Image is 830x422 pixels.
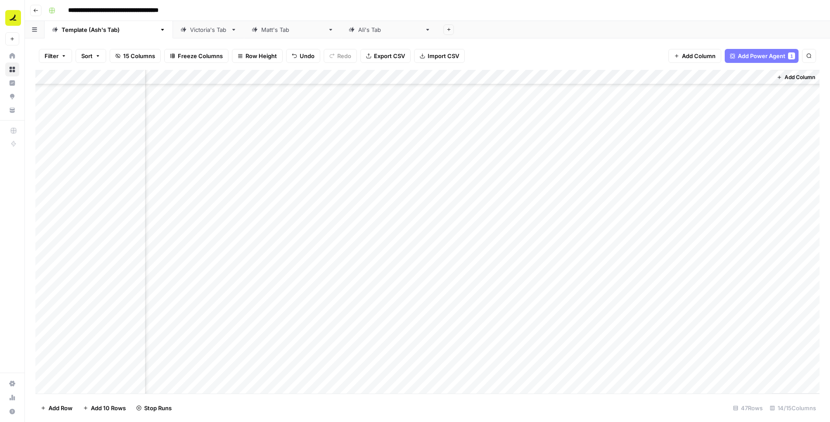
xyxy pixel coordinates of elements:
[244,21,341,38] a: [PERSON_NAME]'s Tab
[5,62,19,76] a: Browse
[358,25,421,34] div: [PERSON_NAME]'s Tab
[428,52,459,60] span: Import CSV
[5,7,19,29] button: Workspace: Ramp
[773,72,819,83] button: Add Column
[341,21,438,38] a: [PERSON_NAME]'s Tab
[123,52,155,60] span: 15 Columns
[173,21,244,38] a: Victoria's Tab
[62,25,156,34] div: Template ([PERSON_NAME]'s Tab)
[131,401,177,415] button: Stop Runs
[35,401,78,415] button: Add Row
[5,377,19,391] a: Settings
[668,49,721,63] button: Add Column
[324,49,357,63] button: Redo
[91,404,126,412] span: Add 10 Rows
[5,76,19,90] a: Insights
[178,52,223,60] span: Freeze Columns
[785,73,815,81] span: Add Column
[261,25,324,34] div: [PERSON_NAME]'s Tab
[360,49,411,63] button: Export CSV
[110,49,161,63] button: 15 Columns
[790,52,793,59] span: 1
[5,10,21,26] img: Ramp Logo
[286,49,320,63] button: Undo
[5,391,19,405] a: Usage
[337,52,351,60] span: Redo
[766,401,820,415] div: 14/15 Columns
[788,52,795,59] div: 1
[730,401,766,415] div: 47 Rows
[300,52,315,60] span: Undo
[48,404,73,412] span: Add Row
[414,49,465,63] button: Import CSV
[45,21,173,38] a: Template ([PERSON_NAME]'s Tab)
[190,25,227,34] div: Victoria's Tab
[682,52,716,60] span: Add Column
[725,49,799,63] button: Add Power Agent1
[374,52,405,60] span: Export CSV
[5,49,19,63] a: Home
[5,405,19,419] button: Help + Support
[78,401,131,415] button: Add 10 Rows
[738,52,785,60] span: Add Power Agent
[164,49,228,63] button: Freeze Columns
[144,404,172,412] span: Stop Runs
[232,49,283,63] button: Row Height
[76,49,106,63] button: Sort
[45,52,59,60] span: Filter
[39,49,72,63] button: Filter
[5,103,19,117] a: Your Data
[246,52,277,60] span: Row Height
[81,52,93,60] span: Sort
[5,90,19,104] a: Opportunities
